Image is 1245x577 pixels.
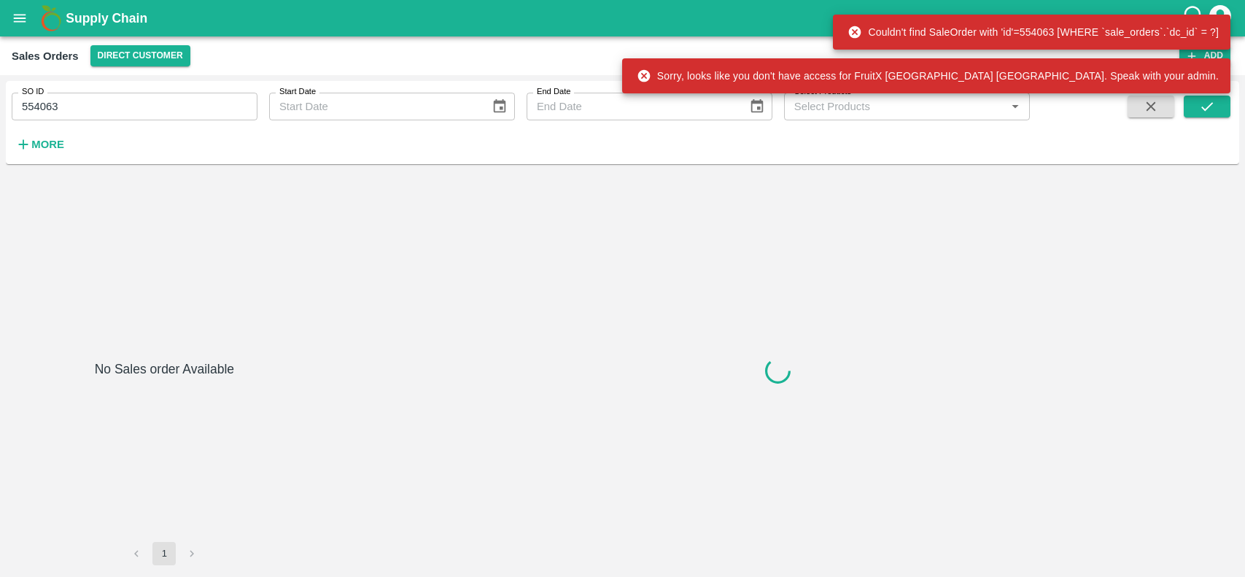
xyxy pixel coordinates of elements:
[269,93,480,120] input: Start Date
[31,139,64,150] strong: More
[12,132,68,157] button: More
[3,1,36,35] button: open drawer
[527,93,737,120] input: End Date
[1207,3,1233,34] div: account of current user
[12,47,79,66] div: Sales Orders
[152,542,176,565] button: page 1
[1006,97,1025,116] button: Open
[637,63,1219,89] div: Sorry, looks like you don't have access for FruitX [GEOGRAPHIC_DATA] [GEOGRAPHIC_DATA]. Speak wit...
[486,93,513,120] button: Choose date
[95,359,234,542] h6: No Sales order Available
[537,86,570,98] label: End Date
[743,93,771,120] button: Choose date
[788,97,1001,116] input: Select Products
[848,19,1219,45] div: Couldn't find SaleOrder with 'id'=554063 [WHERE `sale_orders`.`dc_id` = ?]
[123,542,206,565] nav: pagination navigation
[22,86,44,98] label: SO ID
[66,11,147,26] b: Supply Chain
[12,93,257,120] input: Enter SO ID
[36,4,66,33] img: logo
[1182,5,1207,31] div: customer-support
[90,45,190,66] button: Select DC
[66,8,1182,28] a: Supply Chain
[279,86,316,98] label: Start Date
